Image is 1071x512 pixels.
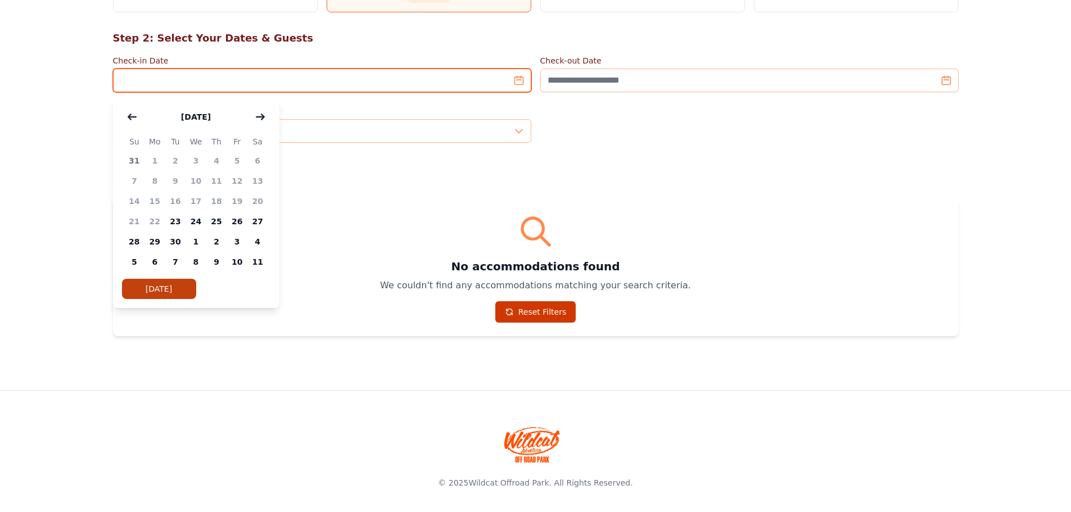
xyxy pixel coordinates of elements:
span: 7 [124,171,145,191]
span: © 2025 . All Rights Reserved. [438,478,632,487]
span: 9 [206,252,227,272]
span: 14 [124,191,145,211]
span: 17 [186,191,206,211]
span: 31 [124,151,145,171]
span: 7 [165,252,186,272]
span: 27 [247,211,268,232]
span: 6 [247,151,268,171]
span: 12 [227,171,247,191]
span: 9 [165,171,186,191]
span: 10 [186,171,206,191]
img: Wildcat Offroad park [504,427,561,463]
span: 19 [227,191,247,211]
span: Su [124,135,145,148]
span: 28 [124,232,145,252]
label: Check-in Date [113,55,531,66]
span: We [186,135,206,148]
span: 8 [186,252,206,272]
span: 29 [144,232,165,252]
span: 25 [206,211,227,232]
span: 3 [227,232,247,252]
button: [DATE] [122,279,196,299]
span: 10 [227,252,247,272]
span: 3 [186,151,206,171]
span: 6 [144,252,165,272]
span: 11 [247,252,268,272]
span: 22 [144,211,165,232]
span: 1 [144,151,165,171]
span: 11 [206,171,227,191]
h3: No accommodations found [126,259,945,274]
p: We couldn't find any accommodations matching your search criteria. [126,279,945,292]
span: 2 [165,151,186,171]
span: 2 [206,232,227,252]
span: 26 [227,211,247,232]
span: 15 [144,191,165,211]
button: [DATE] [170,106,222,128]
span: 18 [206,191,227,211]
span: Fr [227,135,247,148]
label: Number of Guests [113,106,531,117]
span: 30 [165,232,186,252]
span: 20 [247,191,268,211]
span: 23 [165,211,186,232]
span: 4 [247,232,268,252]
span: 16 [165,191,186,211]
span: Th [206,135,227,148]
span: 8 [144,171,165,191]
span: Tu [165,135,186,148]
span: 21 [124,211,145,232]
span: 24 [186,211,206,232]
span: 1 [186,232,206,252]
span: 5 [227,151,247,171]
h2: Step 2: Select Your Dates & Guests [113,30,959,46]
span: Sa [247,135,268,148]
span: 5 [124,252,145,272]
a: Reset Filters [495,301,576,323]
span: Mo [144,135,165,148]
label: Check-out Date [540,55,959,66]
span: 4 [206,151,227,171]
a: Wildcat Offroad Park [468,478,549,487]
span: 13 [247,171,268,191]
